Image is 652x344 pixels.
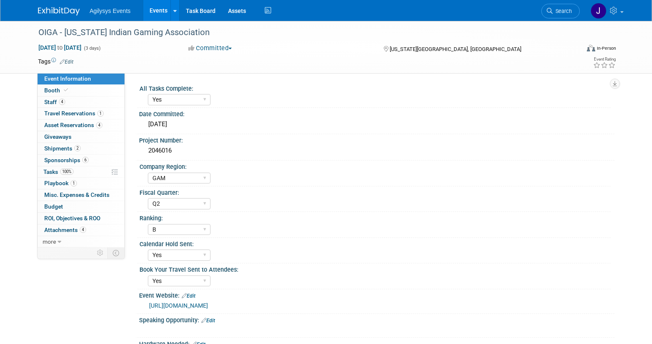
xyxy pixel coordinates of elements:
span: Giveaways [44,133,71,140]
div: Fiscal Quarter: [140,186,611,197]
a: [URL][DOMAIN_NAME] [149,302,208,309]
div: In-Person [596,45,616,51]
td: Personalize Event Tab Strip [93,247,108,258]
span: Asset Reservations [44,122,102,128]
a: Budget [38,201,124,212]
div: Event Format [530,43,616,56]
span: 1 [71,180,77,186]
div: Ranking: [140,212,611,222]
span: Sponsorships [44,157,89,163]
span: Attachments [44,227,86,233]
td: Tags [38,57,74,66]
a: Sponsorships6 [38,155,124,166]
span: [DATE] [DATE] [38,44,82,51]
span: Playbook [44,180,77,186]
div: Event Website: [139,289,614,300]
a: Asset Reservations4 [38,120,124,131]
span: to [56,44,64,51]
div: 2046016 [145,144,608,157]
div: Book Your Travel Sent to Attendees: [140,263,611,274]
div: Company Region: [140,161,611,171]
div: Calendar Hold Sent: [140,238,611,248]
a: Search [541,4,580,18]
span: 4 [96,122,102,128]
span: [US_STATE][GEOGRAPHIC_DATA], [GEOGRAPHIC_DATA] [390,46,521,52]
span: Agilysys Events [90,8,131,14]
span: Search [553,8,572,14]
span: (3 days) [83,46,101,51]
a: Edit [60,59,74,65]
span: Budget [44,203,63,210]
a: Edit [182,293,195,299]
a: Attachments4 [38,224,124,236]
span: Booth [44,87,70,94]
a: more [38,236,124,247]
img: Format-Inperson.png [587,45,595,51]
a: Travel Reservations1 [38,108,124,119]
span: more [43,238,56,245]
span: ROI, Objectives & ROO [44,215,100,222]
a: Event Information [38,73,124,84]
span: Event Information [44,75,91,82]
a: Misc. Expenses & Credits [38,189,124,201]
span: Staff [44,99,65,105]
button: Committed [185,44,235,53]
div: [DATE] [145,118,608,131]
td: Toggle Event Tabs [107,247,124,258]
a: Edit [201,318,215,324]
div: Project Number: [139,134,614,145]
div: All Tasks Complete: [140,82,611,93]
span: Misc. Expenses & Credits [44,191,109,198]
span: Tasks [43,168,74,175]
a: Tasks100% [38,166,124,178]
span: 4 [80,227,86,233]
div: Event Rating [593,57,616,61]
span: 4 [59,99,65,105]
a: ROI, Objectives & ROO [38,213,124,224]
i: Booth reservation complete [64,88,68,92]
img: Justin Oram [591,3,606,19]
div: Speaking Opportunity: [139,314,614,325]
span: Travel Reservations [44,110,104,117]
a: Shipments2 [38,143,124,154]
div: Date Committed: [139,108,614,118]
span: 2 [74,145,81,151]
div: OIGA - [US_STATE] Indian Gaming Association [36,25,567,40]
a: Giveaways [38,131,124,143]
span: Shipments [44,145,81,152]
a: Playbook1 [38,178,124,189]
img: ExhibitDay [38,7,80,15]
span: 1 [97,110,104,117]
a: Booth [38,85,124,96]
span: 100% [60,168,74,175]
span: 6 [82,157,89,163]
a: Staff4 [38,97,124,108]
